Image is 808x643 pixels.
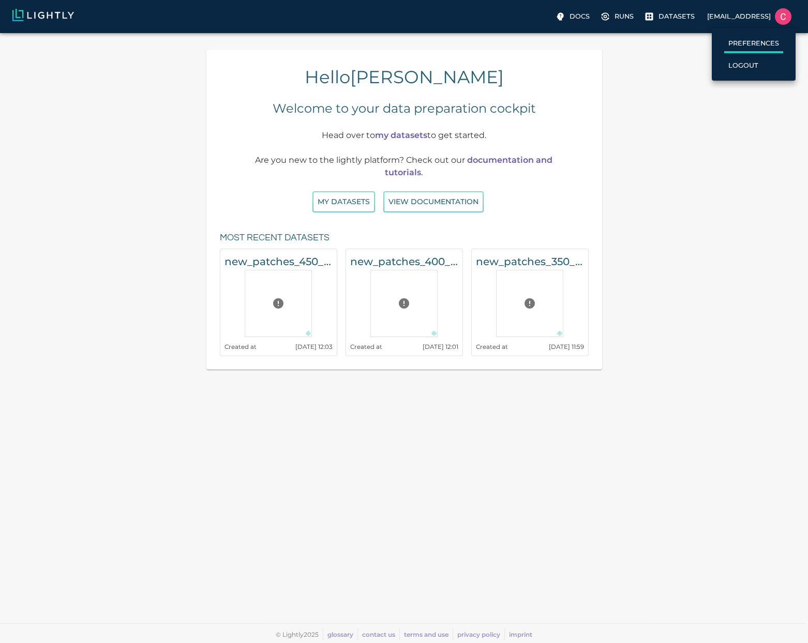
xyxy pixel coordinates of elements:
[724,35,783,53] label: Preferences
[728,38,779,48] p: Preferences
[728,60,758,70] p: Logout
[724,57,762,73] label: Logout
[724,57,783,73] a: Logout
